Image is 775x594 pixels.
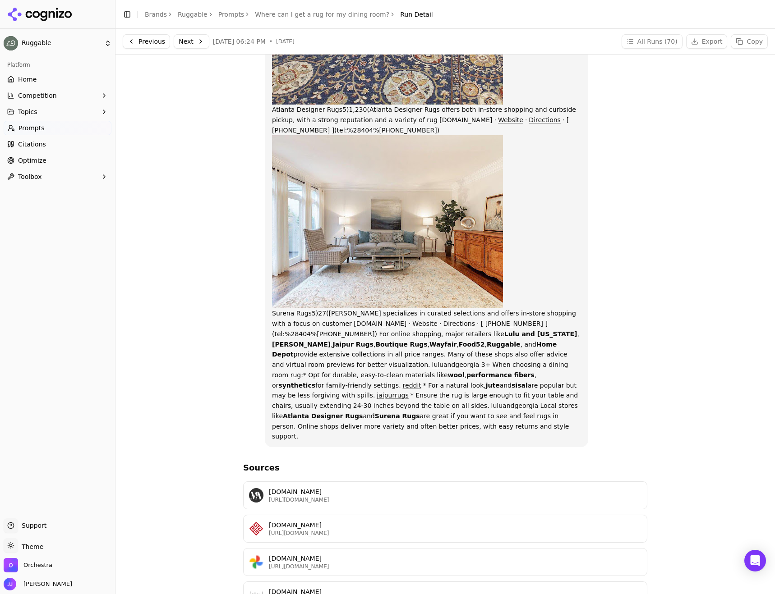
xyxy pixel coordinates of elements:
[18,91,57,100] span: Competition
[4,58,111,72] div: Platform
[486,382,500,389] strong: jute
[213,37,266,46] span: [DATE] 06:24 PM
[283,412,363,420] strong: Atlanta Designer Rugs
[491,402,539,409] a: luluandgeorgia
[18,140,46,149] span: Citations
[4,137,111,151] a: Citations
[448,371,465,379] strong: wool
[4,36,18,50] img: Ruggable
[4,72,111,87] a: Home
[4,105,111,119] button: Topics
[174,34,209,49] button: Next
[333,341,374,348] strong: Jaipur Rugs
[432,361,491,368] a: luluandgeorgia 3+
[22,39,101,47] span: Ruggable
[123,34,170,49] button: Previous
[443,320,475,327] a: Directions
[243,548,647,576] a: lh3.googleusercontent.com favicon[DOMAIN_NAME][URL][DOMAIN_NAME]
[178,10,208,19] a: Ruggable
[145,11,167,18] a: Brands
[269,496,641,503] p: [URL][DOMAIN_NAME]
[429,341,457,348] strong: Wayfair
[278,382,315,389] strong: synthetics
[145,10,433,19] nav: breadcrumb
[249,555,263,569] img: lh3.googleusercontent.com favicon
[272,341,331,348] strong: [PERSON_NAME]
[529,116,561,123] a: Directions
[249,521,263,536] img: boutiquerugs.com favicon
[412,320,438,327] a: Website
[744,550,766,571] div: Open Intercom Messenger
[459,341,485,348] strong: Food52
[4,558,52,572] button: Open organization switcher
[622,34,683,49] button: All Runs (70)
[4,121,111,135] a: Prompts
[4,558,18,572] img: Orchestra
[4,169,111,184] button: Toolbox
[243,461,647,474] h3: Sources
[4,88,111,103] button: Competition
[686,34,728,49] button: Export
[375,412,420,420] strong: Surena Rugs
[400,10,433,19] span: Run Detail
[4,578,16,590] img: Jeff Jensen
[269,563,641,570] p: [URL][DOMAIN_NAME]
[498,116,523,123] a: Website
[504,330,577,338] strong: Lulu and [US_STATE]
[18,75,37,84] span: Home
[18,107,37,116] span: Topics
[269,530,641,537] p: [URL][DOMAIN_NAME]
[255,10,389,19] a: Where can I get a rug for my dining room?
[269,487,641,496] p: [DOMAIN_NAME]
[23,561,52,569] span: Orchestra
[18,543,43,550] span: Theme
[20,580,72,588] span: [PERSON_NAME]
[269,38,272,45] span: •
[269,554,641,563] p: [DOMAIN_NAME]
[512,382,528,389] strong: sisal
[403,382,421,389] a: reddit
[18,521,46,530] span: Support
[243,481,647,509] a: missamara.com favicon[DOMAIN_NAME][URL][DOMAIN_NAME]
[18,156,46,165] span: Optimize
[4,153,111,168] a: Optimize
[4,578,72,590] button: Open user button
[218,10,244,19] a: Prompts
[249,488,263,503] img: missamara.com favicon
[466,371,535,379] strong: performance fibers
[243,515,647,543] a: boutiquerugs.com favicon[DOMAIN_NAME][URL][DOMAIN_NAME]
[276,38,295,45] span: [DATE]
[487,341,521,348] strong: Ruggable
[731,34,768,49] button: Copy
[377,392,408,399] a: jaipurrugs
[18,123,45,133] span: Prompts
[269,521,641,530] p: [DOMAIN_NAME]
[375,341,427,348] strong: Boutique Rugs
[18,172,42,181] span: Toolbox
